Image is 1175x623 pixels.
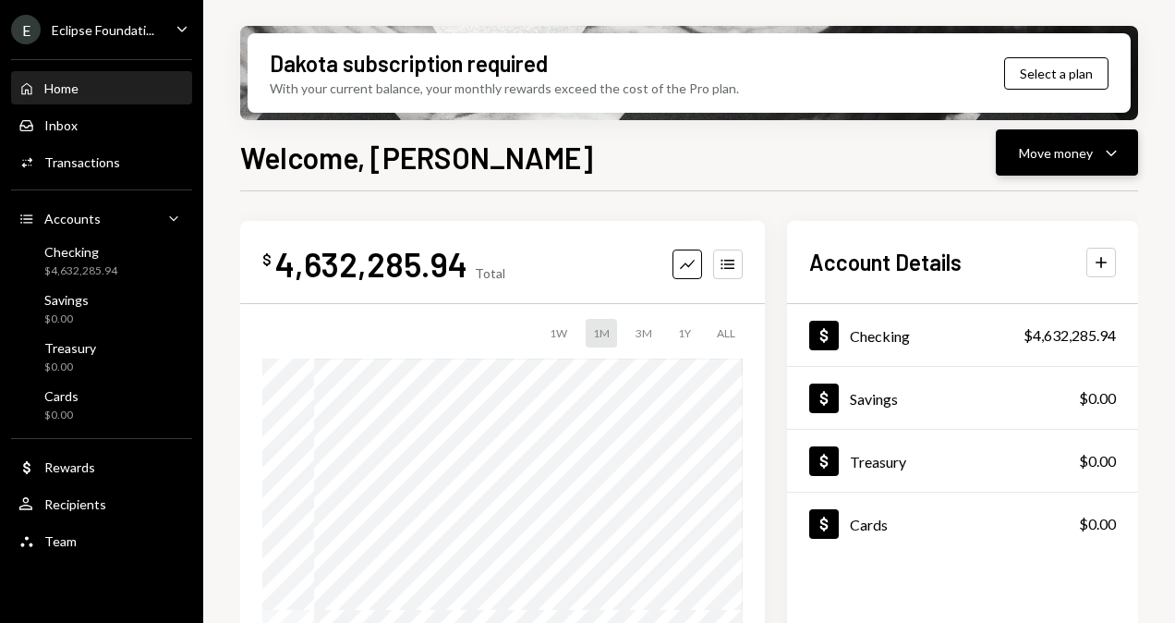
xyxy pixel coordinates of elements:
[1079,387,1116,409] div: $0.00
[11,487,192,520] a: Recipients
[586,319,617,348] div: 1M
[44,244,117,260] div: Checking
[787,304,1138,366] a: Checking$4,632,285.94
[11,202,192,235] a: Accounts
[44,117,78,133] div: Inbox
[475,265,505,281] div: Total
[850,453,906,470] div: Treasury
[44,388,79,404] div: Cards
[275,243,467,285] div: 4,632,285.94
[787,367,1138,429] a: Savings$0.00
[1079,513,1116,535] div: $0.00
[628,319,660,348] div: 3M
[996,129,1138,176] button: Move money
[11,145,192,178] a: Transactions
[1019,143,1093,163] div: Move money
[11,71,192,104] a: Home
[850,327,910,345] div: Checking
[44,340,96,356] div: Treasury
[240,139,593,176] h1: Welcome, [PERSON_NAME]
[44,311,89,327] div: $0.00
[11,335,192,379] a: Treasury$0.00
[11,383,192,427] a: Cards$0.00
[270,48,548,79] div: Dakota subscription required
[1004,57,1108,90] button: Select a plan
[44,154,120,170] div: Transactions
[11,287,192,331] a: Savings$0.00
[809,247,962,277] h2: Account Details
[44,80,79,96] div: Home
[44,459,95,475] div: Rewards
[44,408,79,423] div: $0.00
[787,430,1138,492] a: Treasury$0.00
[52,22,154,38] div: Eclipse Foundati...
[262,250,272,269] div: $
[44,360,96,375] div: $0.00
[11,524,192,557] a: Team
[11,238,192,283] a: Checking$4,632,285.94
[542,319,575,348] div: 1W
[44,292,89,308] div: Savings
[709,319,743,348] div: ALL
[44,496,106,512] div: Recipients
[787,493,1138,555] a: Cards$0.00
[850,390,898,408] div: Savings
[671,319,698,348] div: 1Y
[11,108,192,141] a: Inbox
[850,516,888,533] div: Cards
[11,450,192,483] a: Rewards
[44,533,77,549] div: Team
[1024,324,1116,347] div: $4,632,285.94
[1079,450,1116,472] div: $0.00
[44,211,101,226] div: Accounts
[44,263,117,279] div: $4,632,285.94
[11,15,41,44] div: E
[270,79,739,98] div: With your current balance, your monthly rewards exceed the cost of the Pro plan.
